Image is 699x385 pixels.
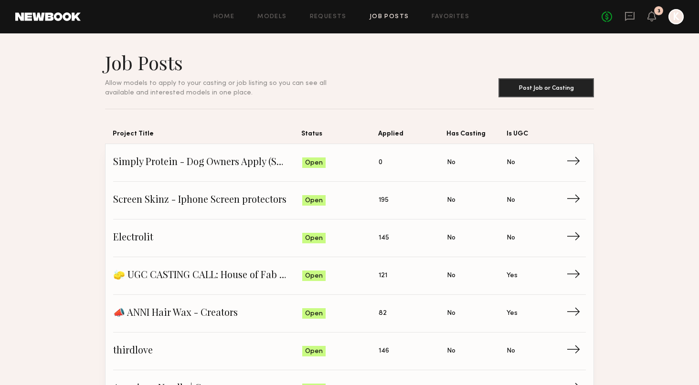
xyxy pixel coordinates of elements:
[657,9,660,14] div: 3
[447,233,455,243] span: No
[113,333,586,370] a: thirdloveOpen146NoNo→
[113,182,586,219] a: Screen Skinz - Iphone Screen protectorsOpen195NoNo→
[668,9,684,24] a: K
[507,308,518,319] span: Yes
[305,158,323,168] span: Open
[305,234,323,243] span: Open
[113,295,586,333] a: 📣 ANNI Hair Wax - CreatorsOpen82NoYes→
[105,51,349,74] h1: Job Posts
[566,193,586,208] span: →
[379,346,389,356] span: 146
[378,128,446,144] span: Applied
[507,128,567,144] span: Is UGC
[310,14,347,20] a: Requests
[301,128,378,144] span: Status
[379,233,389,243] span: 145
[257,14,286,20] a: Models
[113,128,301,144] span: Project Title
[305,271,323,281] span: Open
[566,231,586,245] span: →
[447,157,455,168] span: No
[447,308,455,319] span: No
[113,156,302,170] span: Simply Protein - Dog Owners Apply (Show Us Your Pups!)
[370,14,409,20] a: Job Posts
[432,14,469,20] a: Favorites
[507,195,515,206] span: No
[379,308,387,319] span: 82
[213,14,235,20] a: Home
[507,157,515,168] span: No
[447,346,455,356] span: No
[305,347,323,356] span: Open
[566,156,586,170] span: →
[305,196,323,206] span: Open
[447,195,455,206] span: No
[379,157,382,168] span: 0
[447,271,455,281] span: No
[105,80,327,96] span: Allow models to apply to your casting or job listing so you can see all available and interested ...
[507,271,518,281] span: Yes
[379,271,387,281] span: 121
[446,128,507,144] span: Has Casting
[113,269,302,283] span: 🧽 UGC CASTING CALL: House of Fab ✨
[113,144,586,182] a: Simply Protein - Dog Owners Apply (Show Us Your Pups!)Open0NoNo→
[507,346,515,356] span: No
[113,231,302,245] span: Electrolit
[379,195,389,206] span: 195
[566,269,586,283] span: →
[498,78,594,97] button: Post Job or Casting
[566,344,586,358] span: →
[566,306,586,321] span: →
[113,257,586,295] a: 🧽 UGC CASTING CALL: House of Fab ✨Open121NoYes→
[113,344,302,358] span: thirdlove
[113,219,586,257] a: ElectrolitOpen145NoNo→
[113,306,302,321] span: 📣 ANNI Hair Wax - Creators
[507,233,515,243] span: No
[113,193,302,208] span: Screen Skinz - Iphone Screen protectors
[305,309,323,319] span: Open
